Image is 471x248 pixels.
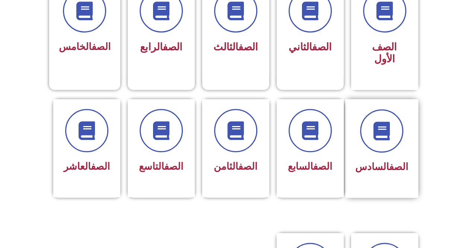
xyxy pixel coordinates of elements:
[140,41,182,53] span: الرابع
[163,41,182,53] a: الصف
[313,161,332,172] a: الصف
[92,41,111,52] a: الصف
[288,161,332,172] span: السابع
[213,41,258,53] span: الثالث
[355,161,408,172] span: السادس
[289,41,332,53] span: الثاني
[238,41,258,53] a: الصف
[389,161,408,172] a: الصف
[312,41,332,53] a: الصف
[139,161,183,172] span: التاسع
[64,161,110,172] span: العاشر
[214,161,257,172] span: الثامن
[238,161,257,172] a: الصف
[372,41,397,65] span: الصف الأول
[59,41,111,52] span: الخامس
[91,161,110,172] a: الصف
[164,161,183,172] a: الصف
